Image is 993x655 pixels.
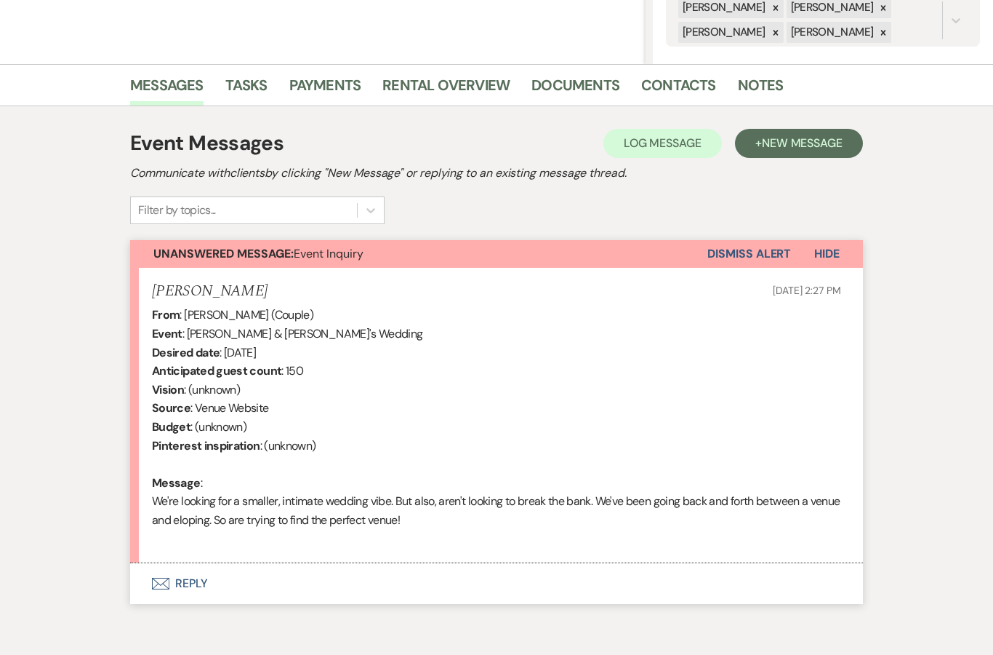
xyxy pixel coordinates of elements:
[153,246,294,261] strong: Unanswered Message:
[130,74,204,106] a: Messages
[153,246,363,261] span: Event Inquiry
[531,74,619,106] a: Documents
[624,135,701,151] span: Log Message
[787,22,876,43] div: [PERSON_NAME]
[152,382,184,397] b: Vision
[773,284,841,297] span: [DATE] 2:27 PM
[382,74,510,106] a: Rental Overview
[130,563,863,604] button: Reply
[738,74,784,106] a: Notes
[152,475,201,491] b: Message
[152,326,182,341] b: Event
[152,438,260,453] b: Pinterest inspiration
[152,419,190,434] b: Budget
[130,164,863,182] h2: Communicate with clients by clicking "New Message" or replying to an existing message thread.
[225,74,268,106] a: Tasks
[152,307,180,322] b: From
[130,128,284,159] h1: Event Messages
[138,202,216,219] div: Filter by topics...
[152,282,268,301] h5: [PERSON_NAME]
[735,129,863,158] button: +New Message
[791,240,863,268] button: Hide
[814,246,840,261] span: Hide
[762,135,843,151] span: New Message
[152,363,281,378] b: Anticipated guest count
[152,345,220,360] b: Desired date
[152,400,190,416] b: Source
[641,74,716,106] a: Contacts
[707,240,791,268] button: Dismiss Alert
[130,240,707,268] button: Unanswered Message:Event Inquiry
[678,22,768,43] div: [PERSON_NAME]
[289,74,361,106] a: Payments
[152,306,841,548] div: : [PERSON_NAME] (Couple) : [PERSON_NAME] & [PERSON_NAME]'s Wedding : [DATE] : 150 : (unknown) : V...
[603,129,722,158] button: Log Message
